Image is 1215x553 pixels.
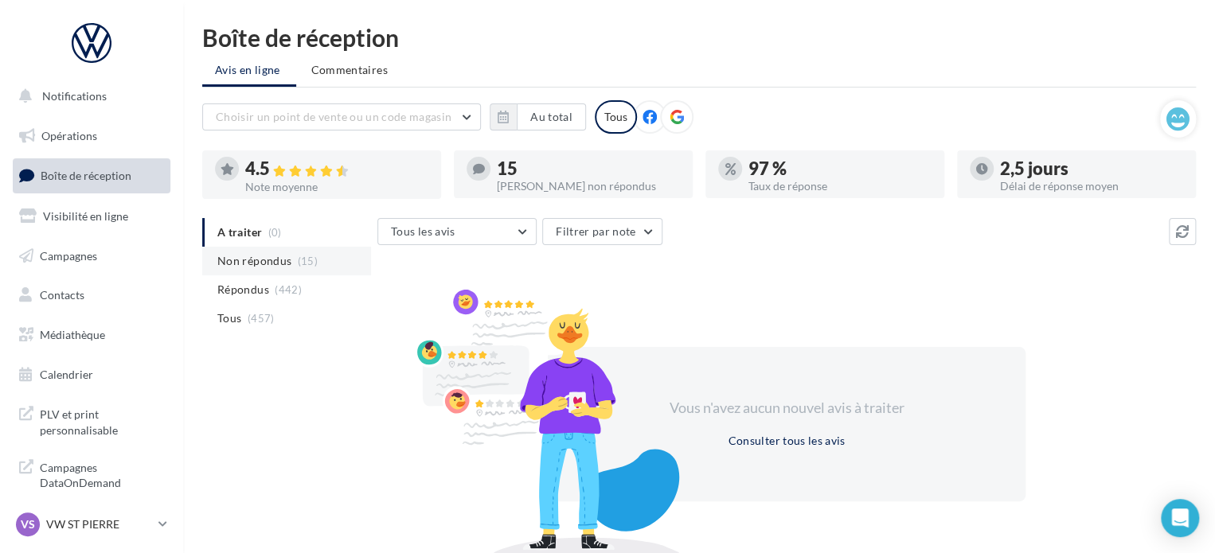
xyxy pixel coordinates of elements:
button: Filtrer par note [542,218,662,245]
button: Au total [490,103,586,130]
p: VW ST PIERRE [46,516,152,532]
span: Contacts [40,288,84,302]
div: Délai de réponse moyen [1000,181,1183,192]
div: Taux de réponse [748,181,932,192]
div: Boîte de réception [202,25,1196,49]
span: Choisir un point de vente ou un code magasin [216,110,451,123]
button: Notifications [10,80,167,113]
span: Campagnes [40,248,97,262]
span: Médiathèque [40,328,105,341]
span: Commentaires [311,63,388,76]
a: Médiathèque [10,318,174,352]
a: Campagnes DataOnDemand [10,450,174,497]
button: Choisir un point de vente ou un code magasin [202,103,481,130]
a: Contacts [10,278,174,312]
div: Tous [595,100,637,134]
span: Tous [217,310,241,326]
span: Notifications [42,89,107,103]
a: Campagnes [10,240,174,273]
span: PLV et print personnalisable [40,403,164,438]
a: VS VW ST PIERRE [13,509,170,539]
div: [PERSON_NAME] non répondus [497,181,680,192]
a: Visibilité en ligne [10,200,174,233]
span: Répondus [217,282,269,298]
a: Opérations [10,119,174,153]
span: Opérations [41,129,97,142]
span: Campagnes DataOnDemand [40,457,164,491]
button: Tous les avis [377,218,537,245]
span: Non répondus [217,253,291,269]
a: Boîte de réception [10,158,174,193]
span: (15) [298,255,318,267]
div: Open Intercom Messenger [1161,499,1199,537]
span: VS [21,516,35,532]
div: 97 % [748,160,932,177]
a: PLV et print personnalisable [10,397,174,444]
div: Vous n'avez aucun nouvel avis à traiter [650,398,924,419]
div: Note moyenne [245,181,428,193]
div: 15 [497,160,680,177]
button: Au total [517,103,586,130]
div: 4.5 [245,160,428,178]
button: Consulter tous les avis [721,431,851,450]
span: (442) [275,283,302,296]
span: Calendrier [40,368,93,381]
span: Boîte de réception [41,169,131,182]
span: Tous les avis [391,224,455,238]
span: (457) [248,312,275,325]
div: 2,5 jours [1000,160,1183,177]
a: Calendrier [10,358,174,391]
span: Visibilité en ligne [43,209,128,223]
